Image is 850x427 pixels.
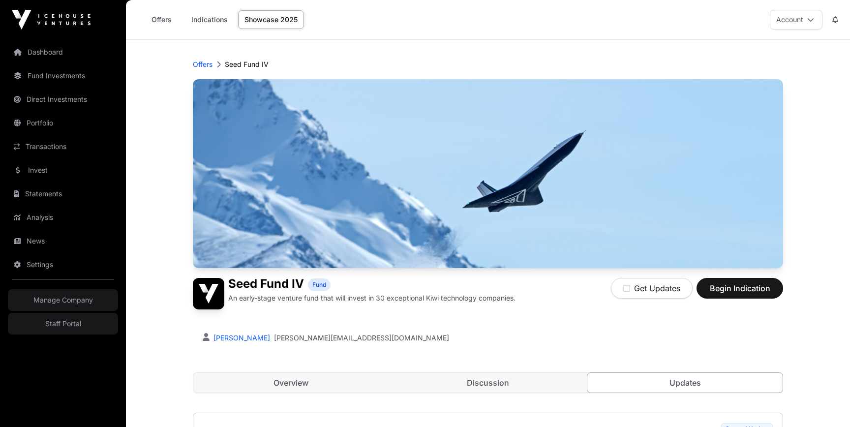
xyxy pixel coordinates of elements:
[193,79,783,268] img: Seed Fund IV
[8,112,118,134] a: Portfolio
[8,136,118,157] a: Transactions
[225,60,269,69] p: Seed Fund IV
[142,10,181,29] a: Offers
[391,373,586,393] a: Discussion
[228,278,304,291] h1: Seed Fund IV
[8,313,118,335] a: Staff Portal
[193,373,389,393] a: Overview
[193,60,212,69] a: Offers
[228,293,516,303] p: An early-stage venture fund that will invest in 30 exceptional Kiwi technology companies.
[193,373,783,393] nav: Tabs
[238,10,304,29] a: Showcase 2025
[587,372,783,393] a: Updates
[8,254,118,275] a: Settings
[193,278,224,309] img: Seed Fund IV
[709,282,771,294] span: Begin Indication
[8,89,118,110] a: Direct Investments
[697,278,783,299] button: Begin Indication
[611,278,693,299] button: Get Updates
[8,207,118,228] a: Analysis
[8,289,118,311] a: Manage Company
[697,288,783,298] a: Begin Indication
[8,65,118,87] a: Fund Investments
[8,41,118,63] a: Dashboard
[312,281,326,289] span: Fund
[770,10,822,30] button: Account
[212,334,270,342] a: [PERSON_NAME]
[801,380,850,427] iframe: Chat Widget
[185,10,234,29] a: Indications
[8,183,118,205] a: Statements
[12,10,91,30] img: Icehouse Ventures Logo
[8,159,118,181] a: Invest
[274,333,449,343] a: [PERSON_NAME][EMAIL_ADDRESS][DOMAIN_NAME]
[8,230,118,252] a: News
